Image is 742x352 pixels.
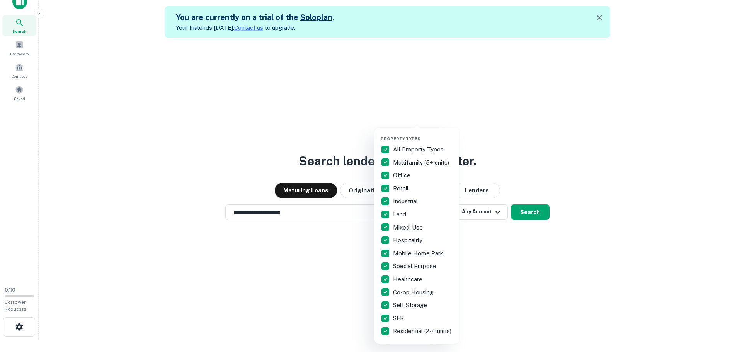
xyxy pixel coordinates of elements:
[393,288,435,297] p: Co-op Housing
[393,158,451,167] p: Multifamily (5+ units)
[393,275,424,284] p: Healthcare
[393,249,445,258] p: Mobile Home Park
[393,223,424,232] p: Mixed-Use
[393,210,408,219] p: Land
[393,262,438,271] p: Special Purpose
[703,290,742,327] iframe: Chat Widget
[393,171,412,180] p: Office
[393,197,419,206] p: Industrial
[393,236,424,245] p: Hospitality
[393,184,410,193] p: Retail
[381,136,420,141] span: Property Types
[393,301,429,310] p: Self Storage
[393,326,453,336] p: Residential (2-4 units)
[393,314,405,323] p: SFR
[393,145,445,154] p: All Property Types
